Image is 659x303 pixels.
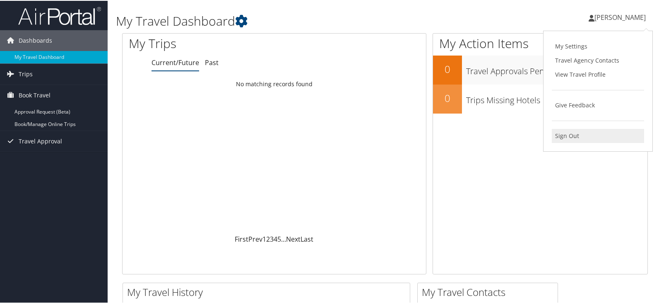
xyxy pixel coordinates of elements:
a: 1 [262,234,266,243]
a: Give Feedback [552,97,644,112]
span: … [281,234,286,243]
a: 5 [277,234,281,243]
a: [PERSON_NAME] [589,4,654,29]
a: 3 [270,234,274,243]
h1: My Action Items [433,34,647,51]
span: Travel Approval [19,130,62,151]
span: Book Travel [19,84,51,105]
a: 0Trips Missing Hotels [433,84,647,113]
a: My Settings [552,39,644,53]
a: Current/Future [152,57,199,66]
a: Past [205,57,219,66]
h3: Trips Missing Hotels [466,90,647,105]
span: [PERSON_NAME] [594,12,646,21]
h1: My Travel Dashboard [116,12,475,29]
a: 4 [274,234,277,243]
h1: My Trips [129,34,293,51]
a: 0Travel Approvals Pending (Advisor Booked) [433,55,647,84]
img: airportal-logo.png [18,5,101,25]
td: No matching records found [123,76,426,91]
span: Dashboards [19,29,52,50]
h2: My Travel Contacts [422,284,558,298]
a: Last [301,234,313,243]
h2: 0 [433,61,462,75]
a: 2 [266,234,270,243]
a: Next [286,234,301,243]
a: First [235,234,248,243]
a: Sign Out [552,128,644,142]
a: Travel Agency Contacts [552,53,644,67]
h2: My Travel History [127,284,410,298]
a: View Travel Profile [552,67,644,81]
a: Prev [248,234,262,243]
h2: 0 [433,90,462,104]
h3: Travel Approvals Pending (Advisor Booked) [466,61,647,76]
span: Trips [19,63,33,84]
